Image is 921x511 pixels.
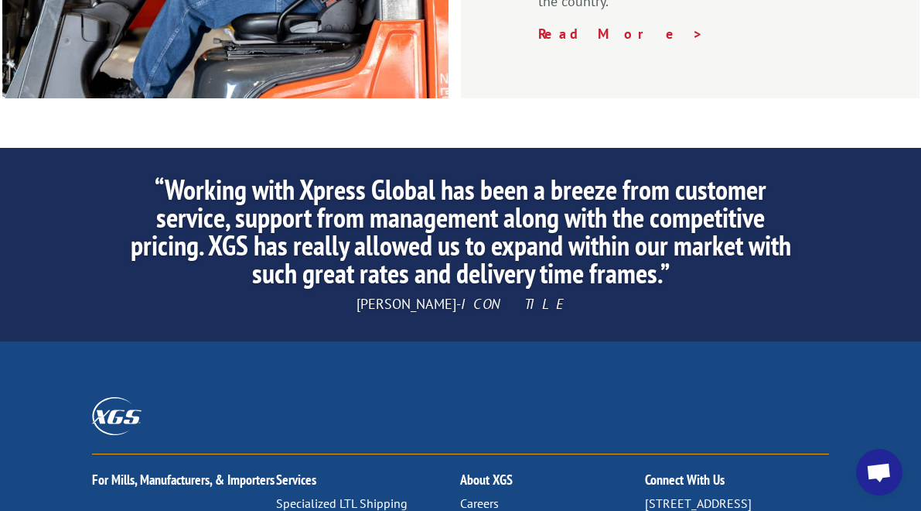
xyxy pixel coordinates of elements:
img: XGS_Logos_ALL_2024_All_White [92,397,142,435]
div: Open chat [856,449,902,496]
span: - [456,295,461,313]
a: Specialized LTL Shipping [276,496,408,511]
a: Read More > [538,25,704,43]
a: Services [276,471,316,489]
a: Careers [460,496,499,511]
span: ICON TILE [461,295,565,313]
span: [PERSON_NAME] [356,295,456,313]
h2: “Working with Xpress Global has been a breeze from customer service, support from management alon... [120,176,800,295]
a: About XGS [460,471,513,489]
a: For Mills, Manufacturers, & Importers [92,471,275,489]
h2: Connect With Us [645,473,829,495]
